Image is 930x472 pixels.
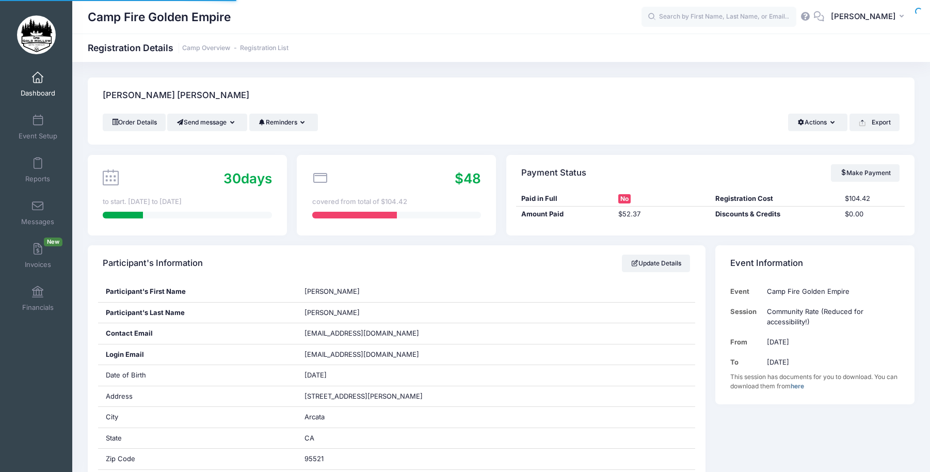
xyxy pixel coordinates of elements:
h1: Registration Details [88,42,288,53]
div: $0.00 [840,209,904,219]
div: Zip Code [98,449,297,469]
a: Reports [13,152,62,188]
span: [DATE] [304,371,327,379]
span: Messages [21,217,54,226]
span: [STREET_ADDRESS][PERSON_NAME] [304,392,423,400]
div: Login Email [98,344,297,365]
a: Update Details [622,255,691,272]
div: to start. [DATE] to [DATE] [103,197,271,207]
div: $104.42 [840,194,904,204]
button: [PERSON_NAME] [824,5,915,29]
a: Camp Overview [182,44,230,52]
a: here [791,382,804,390]
td: Community Rate (Reduced for accessibility!) [762,302,900,332]
div: covered from total of $104.42 [312,197,481,207]
td: Session [730,302,762,332]
td: Event [730,281,762,302]
span: [EMAIL_ADDRESS][DOMAIN_NAME] [304,329,419,337]
h4: Payment Status [521,158,586,187]
td: From [730,332,762,352]
a: InvoicesNew [13,238,62,274]
a: Messages [13,195,62,231]
div: Amount Paid [516,209,613,219]
span: New [44,238,62,246]
td: To [730,352,762,372]
div: Contact Email [98,323,297,344]
span: Event Setup [19,132,57,140]
div: $52.37 [613,209,710,219]
div: days [223,168,272,188]
td: [DATE] [762,352,900,372]
span: No [618,194,631,203]
h4: Event Information [730,249,803,278]
button: Reminders [249,114,318,131]
span: 95521 [304,454,324,463]
span: 30 [223,170,241,186]
button: Actions [788,114,847,131]
span: Financials [22,303,54,312]
span: [EMAIL_ADDRESS][DOMAIN_NAME] [304,350,434,360]
a: Financials [13,280,62,317]
a: Make Payment [831,164,900,182]
span: CA [304,434,314,442]
div: Participant's Last Name [98,303,297,323]
td: [DATE] [762,332,900,352]
input: Search by First Name, Last Name, or Email... [642,7,796,27]
a: Dashboard [13,66,62,102]
div: This session has documents for you to download. You can download them from [730,372,899,391]
span: Invoices [25,260,51,269]
a: Order Details [103,114,166,131]
div: Date of Birth [98,365,297,386]
a: Registration List [240,44,288,52]
h4: [PERSON_NAME] [PERSON_NAME] [103,81,249,111]
div: Paid in Full [516,194,613,204]
span: Dashboard [21,89,55,98]
div: Discounts & Credits [710,209,840,219]
span: [PERSON_NAME] [831,11,896,22]
div: Registration Cost [710,194,840,204]
button: Export [849,114,900,131]
div: State [98,428,297,449]
h4: Participant's Information [103,249,203,278]
td: Camp Fire Golden Empire [762,281,900,302]
span: Arcata [304,413,325,421]
span: $48 [455,170,481,186]
button: Send message [167,114,247,131]
div: City [98,407,297,428]
div: Participant's First Name [98,281,297,302]
span: [PERSON_NAME] [304,308,360,317]
a: Event Setup [13,109,62,145]
span: [PERSON_NAME] [304,287,360,295]
div: Address [98,386,297,407]
h1: Camp Fire Golden Empire [88,5,231,29]
span: Reports [25,175,50,183]
img: Camp Fire Golden Empire [17,15,56,54]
